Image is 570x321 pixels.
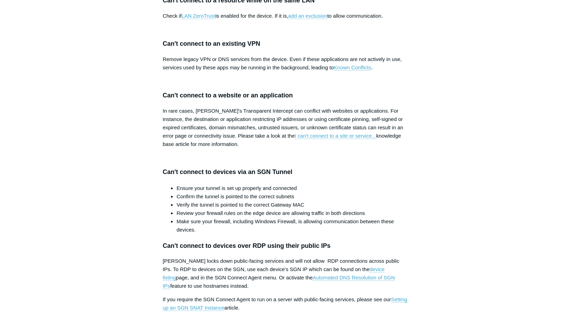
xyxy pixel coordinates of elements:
[163,107,407,148] p: In rare cases, [PERSON_NAME]'s Transparent Intercept can conflict with websites or applications. ...
[176,201,407,209] li: Verify the tunnel is pointed to the correct Gateway MAC
[163,39,407,49] h3: Can't connect to an existing VPN
[163,257,407,290] p: [PERSON_NAME] locks down public-facing services and will not allow RDP connections across public ...
[163,12,407,20] p: Check if is enabled for the device. If it is, to allow communication.
[163,55,407,72] p: Remove legacy VPN or DNS services from the device. Even if these applications are not actively in...
[334,64,371,71] a: Known Conflicts
[163,295,407,312] p: If you require the SGN Connect Agent to run on a server with public-facing services, please see o...
[176,209,407,217] li: Review your firewall rules on the edge device are allowing traffic in both directions
[176,184,407,192] li: Ensure your tunnel is set up properly and connected
[181,13,215,19] a: LAN ZeroTrust
[176,217,407,234] li: Make sure your firewall, including Windows Firewall, is allowing communication between these devi...
[295,133,376,139] a: I can't connect to a site or service...
[163,167,407,177] h3: Can't connect to devices via an SGN Tunnel
[176,192,407,201] li: Confirm the tunnel is pointed to the correct subnets
[288,13,327,19] a: add an exclusion
[163,241,407,251] h3: Can't connect to devices over RDP using their public IPs
[163,90,407,101] h3: Can't connect to a website or an application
